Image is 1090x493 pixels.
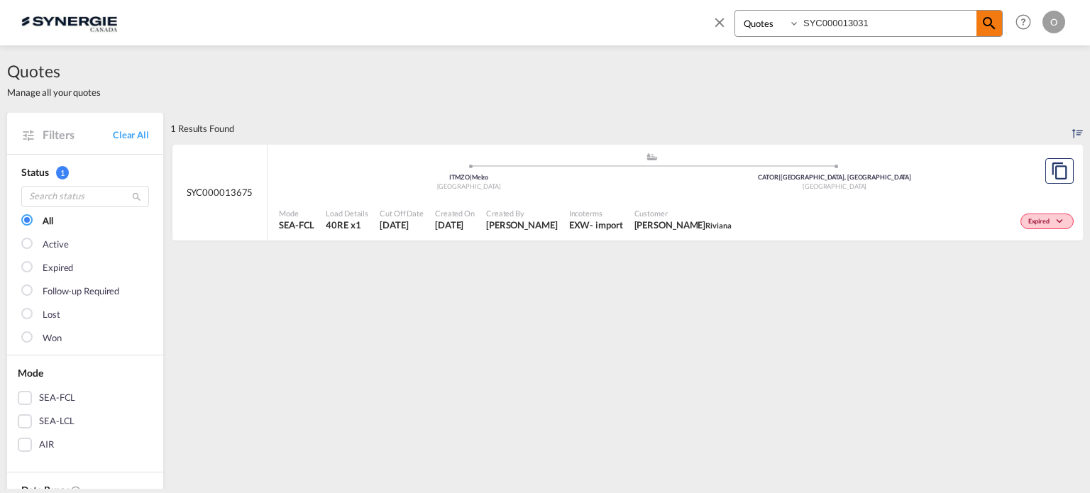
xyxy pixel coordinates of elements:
span: Customer [634,208,732,218]
div: O [1042,11,1065,33]
span: SEA-FCL [279,218,314,231]
md-icon: assets/icons/custom/copyQuote.svg [1051,162,1068,179]
md-icon: assets/icons/custom/ship-fill.svg [644,153,661,160]
div: Expired [43,261,73,275]
div: AIR [39,438,54,452]
span: SYC000013675 [187,186,253,199]
span: | [470,173,472,181]
div: SEA-FCL [39,391,75,405]
span: CATOR [GEOGRAPHIC_DATA], [GEOGRAPHIC_DATA] [758,173,911,181]
span: icon-close [712,10,734,44]
span: Mode [18,367,43,379]
a: Clear All [113,128,149,141]
span: Created By [486,208,558,218]
span: Quotes [7,60,101,82]
span: Expired [1028,217,1053,227]
div: EXW import [569,218,623,231]
div: 1 Results Found [170,113,234,144]
md-checkbox: AIR [18,438,153,452]
div: Help [1011,10,1042,35]
md-icon: icon-magnify [981,15,998,32]
span: 31 Jul 2025 [435,218,475,231]
md-icon: icon-magnify [131,192,142,202]
span: Help [1011,10,1035,34]
div: Follow-up Required [43,284,119,299]
span: Filters [43,127,113,143]
div: EXW [569,218,590,231]
md-icon: icon-chevron-down [1053,218,1070,226]
span: 40RE x 1 [326,218,368,231]
span: Incoterms [569,208,623,218]
span: Rosa Ho [486,218,558,231]
span: [GEOGRAPHIC_DATA] [803,182,866,190]
md-icon: icon-close [712,14,727,30]
span: Status [21,166,48,178]
md-checkbox: SEA-LCL [18,414,153,428]
span: Created On [435,208,475,218]
span: Manage all your quotes [7,86,101,99]
input: Enter Quotation Number [800,11,976,35]
input: Search status [21,186,149,207]
span: Mode [279,208,314,218]
md-checkbox: SEA-FCL [18,391,153,405]
div: Status 1 [21,165,149,179]
span: Cut Off Date [380,208,424,218]
div: - import [590,218,622,231]
span: Mohammed Zrafi Riviana [634,218,732,231]
div: SYC000013675 assets/icons/custom/ship-fill.svgassets/icons/custom/roll-o-plane.svgOriginMelzo Ita... [172,145,1083,241]
div: All [43,214,53,228]
div: Sort by: Created On [1072,113,1083,144]
span: Load Details [326,208,368,218]
div: Change Status Here [1020,214,1074,229]
div: Active [43,238,68,252]
div: Lost [43,308,60,322]
span: ITMZO Melzo [449,173,488,181]
span: Riviana [705,221,731,230]
div: Won [43,331,62,345]
span: 31 Jul 2025 [380,218,424,231]
div: SEA-LCL [39,414,75,428]
span: | [778,173,781,181]
button: Copy Quote [1045,158,1074,184]
span: [GEOGRAPHIC_DATA] [437,182,501,190]
span: 1 [56,166,69,179]
span: icon-magnify [976,11,1002,36]
img: 1f56c880d42311ef80fc7dca854c8e59.png [21,6,117,38]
